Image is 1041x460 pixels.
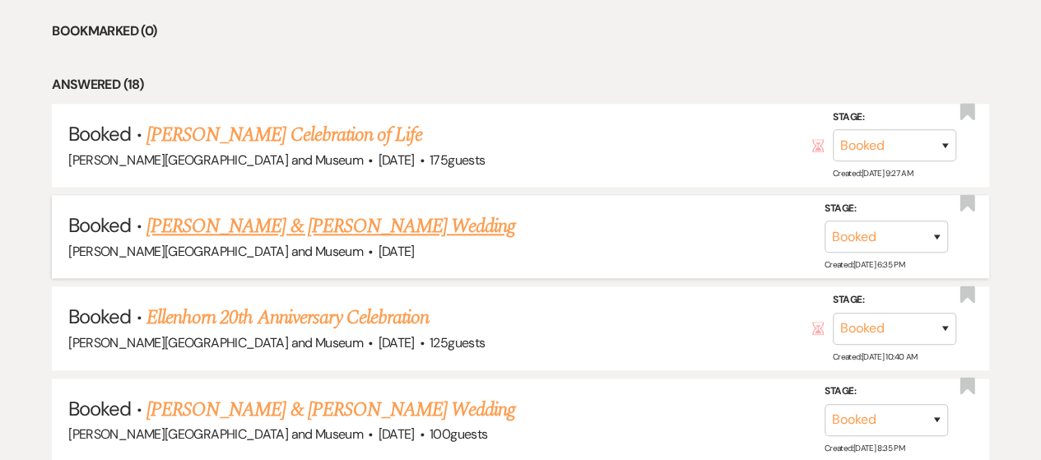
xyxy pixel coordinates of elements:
a: [PERSON_NAME] & [PERSON_NAME] Wedding [146,395,515,425]
span: Created: [DATE] 9:27 AM [833,168,913,179]
label: Stage: [825,200,948,218]
a: [PERSON_NAME] & [PERSON_NAME] Wedding [146,211,515,241]
span: Created: [DATE] 10:40 AM [833,351,917,361]
a: Ellenhorn 20th Anniversary Celebration [146,303,430,332]
span: 175 guests [430,151,485,169]
span: 125 guests [430,334,485,351]
a: [PERSON_NAME] Celebration of Life [146,120,422,150]
span: Booked [68,212,131,238]
label: Stage: [825,383,948,401]
span: 100 guests [430,425,487,443]
span: [PERSON_NAME][GEOGRAPHIC_DATA] and Museum [68,151,363,169]
label: Stage: [833,291,956,309]
span: [DATE] [378,334,414,351]
label: Stage: [833,109,956,127]
span: [PERSON_NAME][GEOGRAPHIC_DATA] and Museum [68,425,363,443]
li: Bookmarked (0) [52,21,989,42]
span: Booked [68,304,131,329]
span: Created: [DATE] 8:35 PM [825,443,904,453]
li: Answered (18) [52,74,989,95]
span: [PERSON_NAME][GEOGRAPHIC_DATA] and Museum [68,334,363,351]
span: [DATE] [378,151,414,169]
span: [DATE] [378,425,414,443]
span: Created: [DATE] 6:35 PM [825,259,904,270]
span: Booked [68,121,131,146]
span: Booked [68,396,131,421]
span: [DATE] [378,243,414,260]
span: [PERSON_NAME][GEOGRAPHIC_DATA] and Museum [68,243,363,260]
